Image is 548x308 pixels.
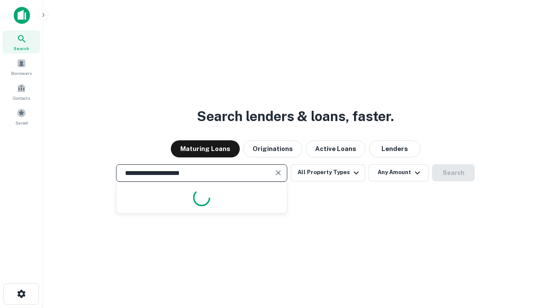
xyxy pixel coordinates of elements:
[3,80,40,103] a: Contacts
[15,119,28,126] span: Saved
[369,164,429,181] button: Any Amount
[171,140,240,157] button: Maturing Loans
[291,164,365,181] button: All Property Types
[14,7,30,24] img: capitalize-icon.png
[11,70,32,77] span: Borrowers
[3,105,40,128] a: Saved
[505,240,548,281] iframe: Chat Widget
[3,30,40,53] a: Search
[243,140,302,157] button: Originations
[3,55,40,78] a: Borrowers
[197,106,394,127] h3: Search lenders & loans, faster.
[272,167,284,179] button: Clear
[13,95,30,101] span: Contacts
[306,140,366,157] button: Active Loans
[369,140,420,157] button: Lenders
[14,45,29,52] span: Search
